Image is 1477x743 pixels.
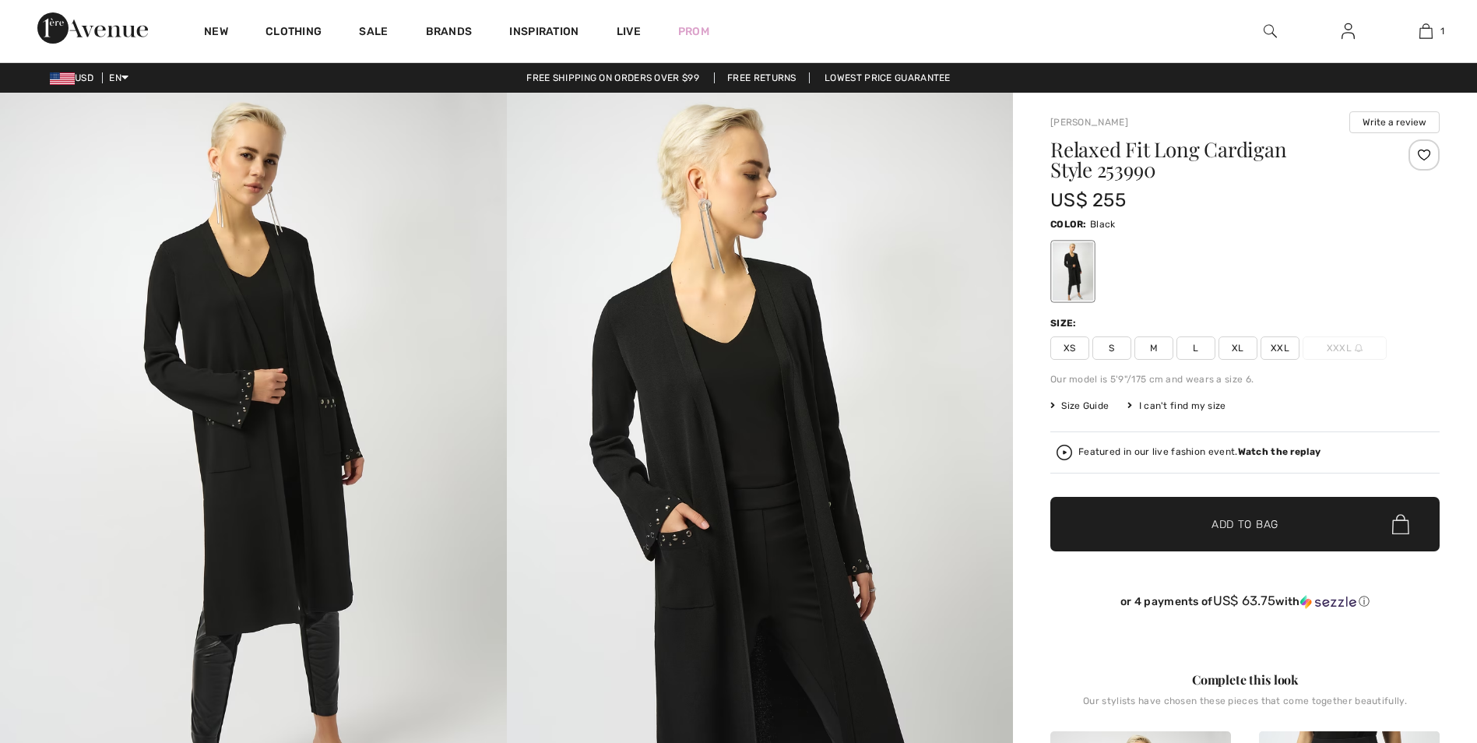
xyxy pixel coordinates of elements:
[1050,316,1080,330] div: Size:
[266,25,322,41] a: Clothing
[1078,447,1321,457] div: Featured in our live fashion event.
[1050,117,1128,128] a: [PERSON_NAME]
[1050,593,1440,614] div: or 4 payments ofUS$ 63.75withSezzle Click to learn more about Sezzle
[509,25,578,41] span: Inspiration
[1392,514,1409,534] img: Bag.svg
[426,25,473,41] a: Brands
[1261,336,1299,360] span: XXL
[1419,22,1433,40] img: My Bag
[1050,189,1126,211] span: US$ 255
[1050,219,1087,230] span: Color:
[1264,22,1277,40] img: search the website
[714,72,810,83] a: Free Returns
[1134,336,1173,360] span: M
[1377,626,1461,665] iframe: Opens a widget where you can find more information
[50,72,100,83] span: USD
[1092,336,1131,360] span: S
[1211,516,1278,533] span: Add to Bag
[812,72,963,83] a: Lowest Price Guarantee
[109,72,128,83] span: EN
[1238,446,1321,457] strong: Watch the replay
[1349,111,1440,133] button: Write a review
[359,25,388,41] a: Sale
[1387,22,1464,40] a: 1
[1057,445,1072,460] img: Watch the replay
[1329,22,1367,41] a: Sign In
[1050,593,1440,609] div: or 4 payments of with
[1090,219,1116,230] span: Black
[1213,593,1276,608] span: US$ 63.75
[617,23,641,40] a: Live
[1342,22,1355,40] img: My Info
[1300,595,1356,609] img: Sezzle
[1050,336,1089,360] span: XS
[1355,344,1363,352] img: ring-m.svg
[1219,336,1257,360] span: XL
[50,72,75,85] img: US Dollar
[1050,399,1109,413] span: Size Guide
[678,23,709,40] a: Prom
[1176,336,1215,360] span: L
[1050,139,1375,180] h1: Relaxed Fit Long Cardigan Style 253990
[1053,242,1093,301] div: Black
[37,12,148,44] img: 1ère Avenue
[514,72,712,83] a: Free shipping on orders over $99
[1050,497,1440,551] button: Add to Bag
[1303,336,1387,360] span: XXXL
[1050,695,1440,719] div: Our stylists have chosen these pieces that come together beautifully.
[204,25,228,41] a: New
[1440,24,1444,38] span: 1
[1050,372,1440,386] div: Our model is 5'9"/175 cm and wears a size 6.
[1050,671,1440,689] div: Complete this look
[1127,399,1226,413] div: I can't find my size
